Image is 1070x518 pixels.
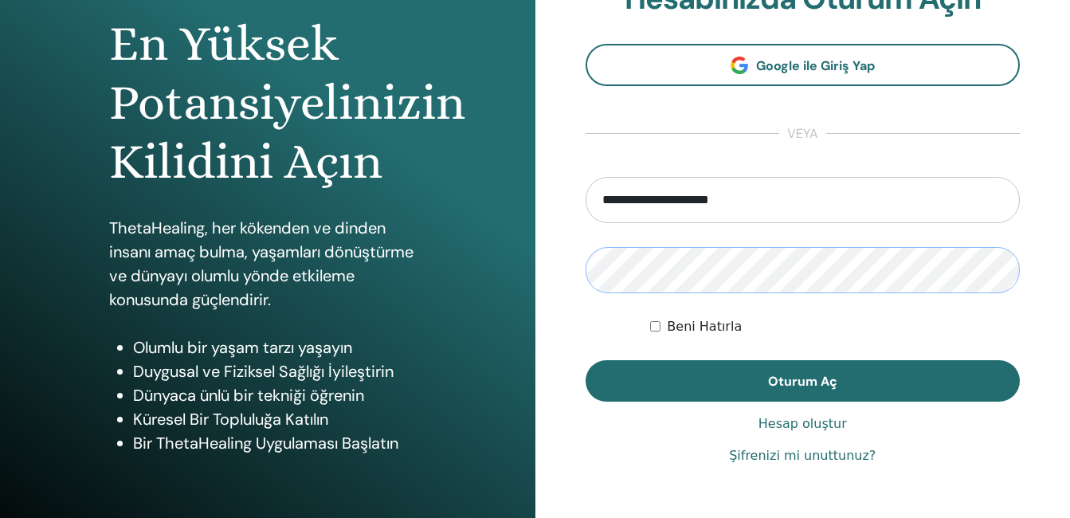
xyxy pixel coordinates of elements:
[768,373,837,390] span: Oturum Aç
[650,317,1020,336] div: Keep me authenticated indefinitely or until I manually logout
[586,44,1021,86] a: Google ile Giriş Yap
[586,360,1021,402] button: Oturum Aç
[109,14,426,192] h1: En Yüksek Potansiyelinizin Kilidini Açın
[133,359,426,383] li: Duygusal ve Fiziksel Sağlığı İyileştirin
[133,431,426,455] li: Bir ThetaHealing Uygulaması Başlatın
[667,317,742,336] label: Beni Hatırla
[779,124,826,143] span: veya
[758,414,847,434] a: Hesap oluştur
[133,383,426,407] li: Dünyaca ünlü bir tekniği öğrenin
[133,336,426,359] li: Olumlu bir yaşam tarzı yaşayın
[756,57,875,74] span: Google ile Giriş Yap
[729,446,876,465] a: Şifrenizi mi unuttunuz?
[109,216,426,312] p: ThetaHealing, her kökenden ve dinden insanı amaç bulma, yaşamları dönüştürme ve dünyayı olumlu yö...
[133,407,426,431] li: Küresel Bir Topluluğa Katılın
